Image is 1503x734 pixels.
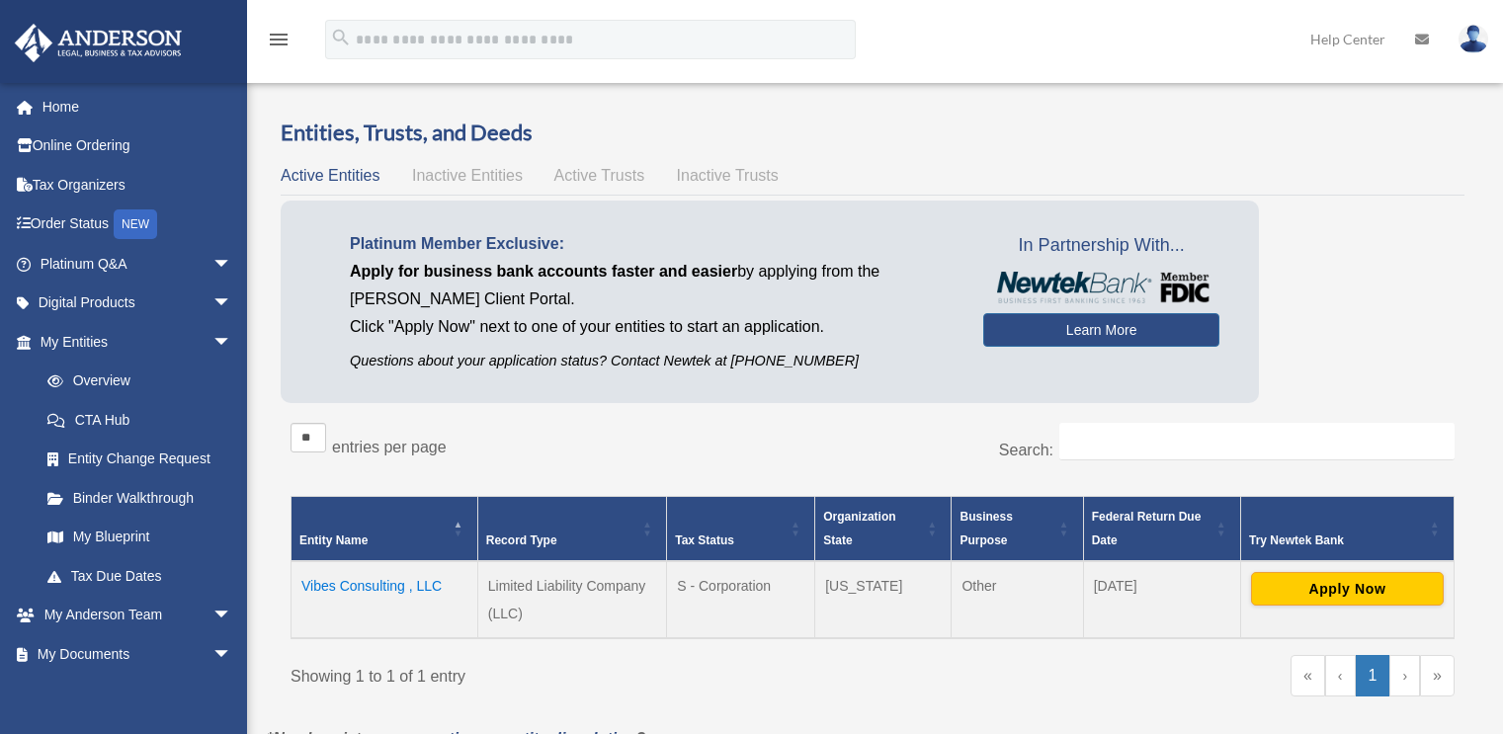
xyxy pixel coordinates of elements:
label: entries per page [332,439,447,455]
th: Tax Status: Activate to sort [667,496,815,561]
img: Anderson Advisors Platinum Portal [9,24,188,62]
span: Inactive Entities [412,167,523,184]
td: [US_STATE] [815,561,952,638]
a: Tax Due Dates [28,556,252,596]
span: arrow_drop_down [212,322,252,363]
a: First [1291,655,1325,696]
img: NewtekBankLogoSM.png [993,272,1210,303]
span: Federal Return Due Date [1092,510,1202,547]
h3: Entities, Trusts, and Deeds [281,118,1464,148]
span: Tax Status [675,533,734,547]
th: Try Newtek Bank : Activate to sort [1240,496,1454,561]
a: My Documentsarrow_drop_down [14,634,262,674]
td: Other [952,561,1083,638]
a: Last [1420,655,1455,696]
a: My Entitiesarrow_drop_down [14,322,252,362]
a: Binder Walkthrough [28,478,252,518]
span: Active Entities [281,167,379,184]
label: Search: [999,442,1053,458]
span: Entity Name [299,533,368,547]
div: Try Newtek Bank [1249,529,1424,552]
a: menu [267,35,291,51]
th: Record Type: Activate to sort [477,496,666,561]
button: Apply Now [1251,572,1444,606]
a: Home [14,87,262,126]
a: 1 [1356,655,1390,696]
a: My Blueprint [28,518,252,557]
span: arrow_drop_down [212,596,252,636]
img: User Pic [1459,25,1488,53]
td: S - Corporation [667,561,815,638]
i: menu [267,28,291,51]
a: Online Ordering [14,126,262,166]
th: Business Purpose: Activate to sort [952,496,1083,561]
div: NEW [114,209,157,239]
a: Tax Organizers [14,165,262,204]
a: Overview [28,362,242,401]
span: Business Purpose [960,510,1012,547]
a: Previous [1325,655,1356,696]
a: Next [1389,655,1420,696]
a: Entity Change Request [28,440,252,479]
td: Vibes Consulting , LLC [292,561,478,638]
a: Order StatusNEW [14,204,262,245]
a: CTA Hub [28,400,252,440]
span: Apply for business bank accounts faster and easier [350,263,737,280]
div: Showing 1 to 1 of 1 entry [291,655,858,691]
a: My Anderson Teamarrow_drop_down [14,596,262,635]
p: Click "Apply Now" next to one of your entities to start an application. [350,313,954,341]
span: arrow_drop_down [212,284,252,324]
td: [DATE] [1083,561,1240,638]
p: by applying from the [PERSON_NAME] Client Portal. [350,258,954,313]
span: Organization State [823,510,895,547]
th: Federal Return Due Date: Activate to sort [1083,496,1240,561]
p: Questions about your application status? Contact Newtek at [PHONE_NUMBER] [350,349,954,373]
a: Digital Productsarrow_drop_down [14,284,262,323]
i: search [330,27,352,48]
span: Record Type [486,533,557,547]
th: Entity Name: Activate to invert sorting [292,496,478,561]
th: Organization State: Activate to sort [815,496,952,561]
a: Platinum Q&Aarrow_drop_down [14,244,262,284]
span: Active Trusts [554,167,645,184]
a: Learn More [983,313,1219,347]
span: arrow_drop_down [212,244,252,285]
span: Inactive Trusts [677,167,779,184]
span: In Partnership With... [983,230,1219,262]
td: Limited Liability Company (LLC) [477,561,666,638]
p: Platinum Member Exclusive: [350,230,954,258]
span: arrow_drop_down [212,634,252,675]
